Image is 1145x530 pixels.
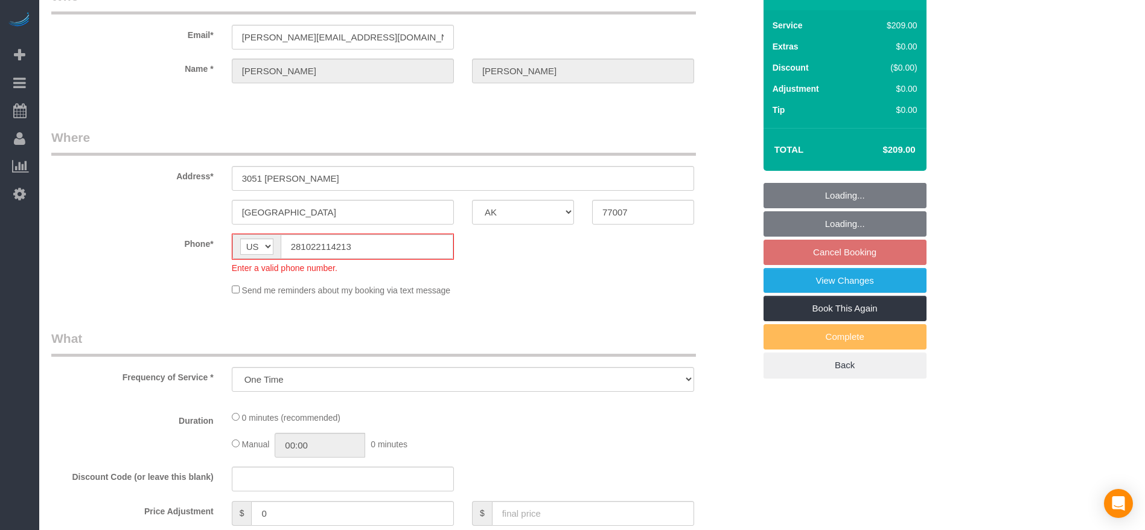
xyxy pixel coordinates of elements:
label: Frequency of Service * [42,367,223,383]
label: Adjustment [773,83,819,95]
input: final price [492,501,694,526]
label: Email* [42,25,223,41]
label: Discount Code (or leave this blank) [42,467,223,483]
label: Address* [42,166,223,182]
div: Enter a valid phone number. [232,260,454,274]
label: Service [773,19,803,31]
div: $0.00 [861,83,917,95]
a: Book This Again [764,296,927,321]
div: Open Intercom Messenger [1104,489,1133,518]
label: Name * [42,59,223,75]
div: $209.00 [861,19,917,31]
input: City* [232,200,454,225]
legend: Where [51,129,696,156]
label: Extras [773,40,799,53]
input: Email* [232,25,454,49]
h4: $209.00 [846,145,915,155]
img: Automaid Logo [7,12,31,29]
span: Send me reminders about my booking via text message [242,286,451,295]
label: Tip [773,104,785,116]
label: Price Adjustment [42,501,223,517]
div: $0.00 [861,104,917,116]
span: $ [232,501,252,526]
div: ($0.00) [861,62,917,74]
input: Zip Code* [592,200,694,225]
span: 0 minutes [371,439,407,449]
span: 0 minutes (recommended) [242,413,340,423]
input: Phone* [281,234,453,259]
strong: Total [774,144,804,155]
span: Manual [242,439,270,449]
legend: What [51,330,696,357]
input: First Name* [232,59,454,83]
input: Last Name* [472,59,694,83]
label: Discount [773,62,809,74]
label: Duration [42,410,223,427]
a: View Changes [764,268,927,293]
a: Back [764,353,927,378]
span: $ [472,501,492,526]
label: Phone* [42,234,223,250]
div: $0.00 [861,40,917,53]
